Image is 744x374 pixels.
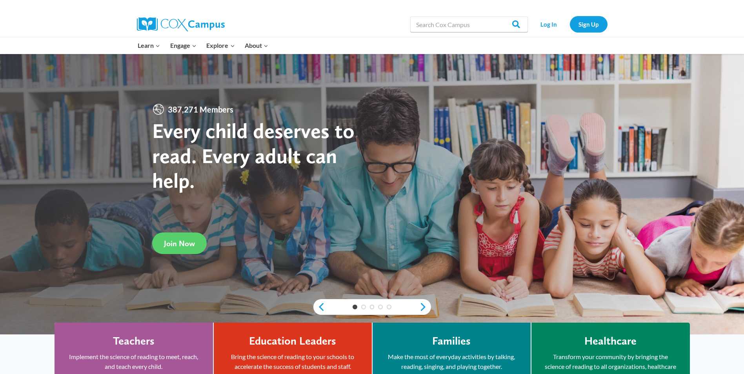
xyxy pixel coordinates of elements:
[137,17,225,31] img: Cox Campus
[584,334,637,348] h4: Healthcare
[170,40,196,51] span: Engage
[245,40,268,51] span: About
[353,305,357,309] a: 1
[66,352,201,372] p: Implement the science of reading to meet, reach, and teach every child.
[133,37,273,54] nav: Primary Navigation
[419,302,431,312] a: next
[226,352,360,372] p: Bring the science of reading to your schools to accelerate the success of students and staff.
[165,103,236,116] span: 387,271 Members
[152,118,355,193] strong: Every child deserves to read. Every adult can help.
[570,16,608,32] a: Sign Up
[361,305,366,309] a: 2
[532,16,608,32] nav: Secondary Navigation
[410,16,528,32] input: Search Cox Campus
[387,305,391,309] a: 5
[138,40,160,51] span: Learn
[164,239,195,248] span: Join Now
[152,232,207,254] a: Join Now
[313,302,325,312] a: previous
[206,40,235,51] span: Explore
[249,334,336,348] h4: Education Leaders
[113,334,155,348] h4: Teachers
[384,352,519,372] p: Make the most of everyday activities by talking, reading, singing, and playing together.
[378,305,383,309] a: 4
[313,299,431,315] div: content slider buttons
[432,334,471,348] h4: Families
[370,305,375,309] a: 3
[532,16,566,32] a: Log In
